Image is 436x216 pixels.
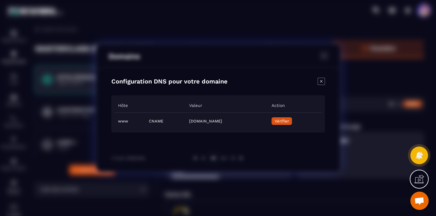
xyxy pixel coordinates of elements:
button: Vérifier [271,117,292,125]
a: Ouvrir le chat [410,192,429,210]
td: CNAME [145,112,185,129]
h4: Configuration DNS pour votre domaine [111,78,228,86]
td: [DOMAIN_NAME] [186,112,268,129]
th: Valeur [186,98,268,113]
span: Vérifier [274,119,289,123]
th: Action [268,98,322,113]
th: Hôte [114,98,145,113]
div: Close modal [318,78,325,86]
td: www [114,112,145,129]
